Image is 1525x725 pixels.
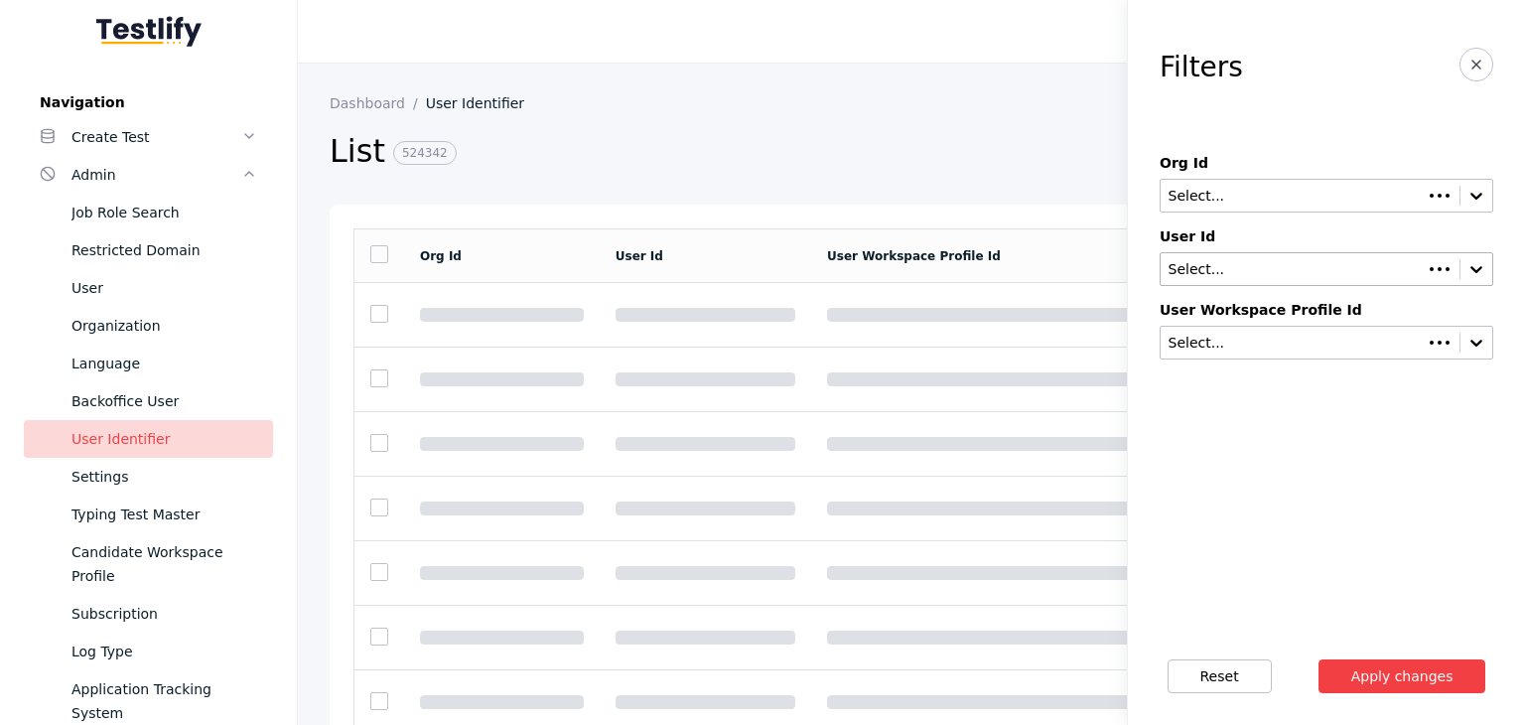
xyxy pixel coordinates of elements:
div: Settings [71,465,257,489]
div: Backoffice User [71,389,257,413]
span: 524342 [393,141,457,165]
button: Apply changes [1318,659,1486,693]
a: Language [24,345,273,382]
h3: Filters [1160,52,1243,83]
div: Subscription [71,602,257,626]
label: User Workspace Profile Id [1160,302,1493,318]
a: User [24,269,273,307]
label: User Id [1160,228,1493,244]
a: User Identifier [24,420,273,458]
a: Log Type [24,633,273,670]
a: Subscription [24,595,273,633]
a: User Id [616,249,663,263]
label: Org Id [1160,155,1493,171]
div: Job Role Search [71,201,257,224]
button: Reset [1168,659,1272,693]
a: User Workspace Profile Id [827,249,1001,263]
a: Org Id [420,249,462,263]
div: Candidate Workspace Profile [71,540,257,588]
div: Admin [71,163,241,187]
a: Job Role Search [24,194,273,231]
div: Application Tracking System [71,677,257,725]
a: Organization [24,307,273,345]
a: Dashboard [330,95,426,111]
h2: List [330,131,1369,173]
div: Organization [71,314,257,338]
label: Navigation [24,94,273,110]
div: Create Test [71,125,241,149]
div: Restricted Domain [71,238,257,262]
div: Log Type [71,640,257,663]
a: Candidate Workspace Profile [24,533,273,595]
div: Typing Test Master [71,503,257,526]
div: User Identifier [71,427,257,451]
a: Settings [24,458,273,496]
img: Testlify - Backoffice [96,16,202,47]
a: User Identifier [426,95,540,111]
div: User [71,276,257,300]
div: Language [71,352,257,375]
a: Backoffice User [24,382,273,420]
a: Typing Test Master [24,496,273,533]
a: Restricted Domain [24,231,273,269]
